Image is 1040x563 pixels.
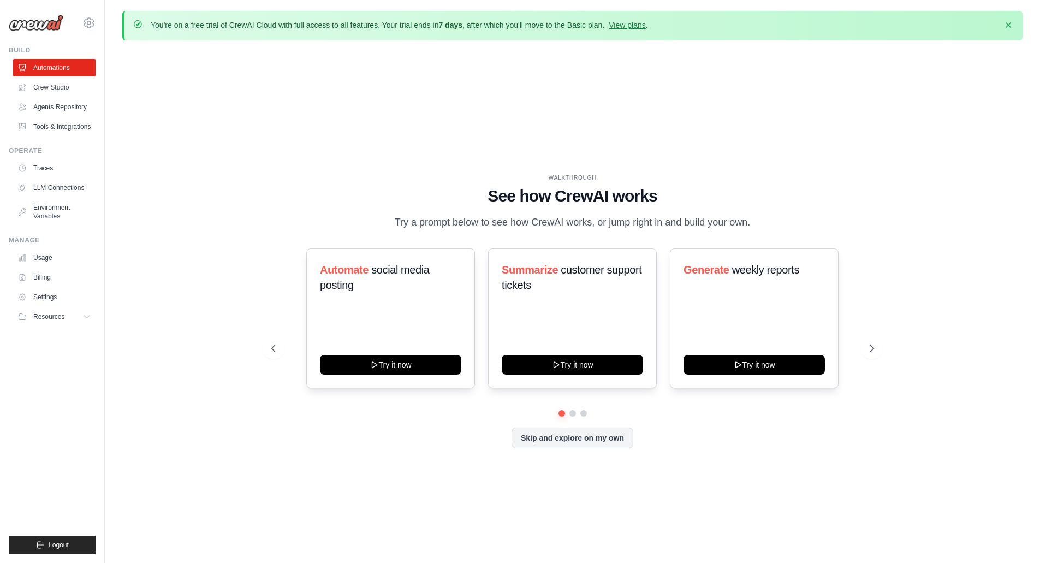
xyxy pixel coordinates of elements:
span: Automate [320,264,369,276]
h1: See how CrewAI works [271,186,874,206]
span: weekly reports [732,264,799,276]
span: Generate [684,264,729,276]
a: LLM Connections [13,179,96,197]
img: Logo [9,15,63,31]
div: Widget de chat [985,511,1040,563]
button: Resources [13,308,96,325]
p: Try a prompt below to see how CrewAI works, or jump right in and build your own. [389,215,756,230]
iframe: Chat Widget [985,511,1040,563]
div: Manage [9,236,96,245]
a: Tools & Integrations [13,118,96,135]
a: Crew Studio [13,79,96,96]
span: customer support tickets [502,264,641,291]
a: Automations [13,59,96,76]
button: Try it now [502,355,643,375]
button: Logout [9,536,96,554]
strong: 7 days [438,21,462,29]
div: Operate [9,146,96,155]
button: Try it now [684,355,825,375]
span: Logout [49,541,69,549]
button: Skip and explore on my own [512,428,633,448]
button: Try it now [320,355,461,375]
a: Billing [13,269,96,286]
div: Build [9,46,96,55]
span: Summarize [502,264,558,276]
span: social media posting [320,264,430,291]
a: Agents Repository [13,98,96,116]
a: Usage [13,249,96,266]
div: WALKTHROUGH [271,174,874,182]
a: Traces [13,159,96,177]
p: You're on a free trial of CrewAI Cloud with full access to all features. Your trial ends in , aft... [151,20,648,31]
span: Resources [33,312,64,321]
a: Settings [13,288,96,306]
a: Environment Variables [13,199,96,225]
a: View plans [609,21,645,29]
